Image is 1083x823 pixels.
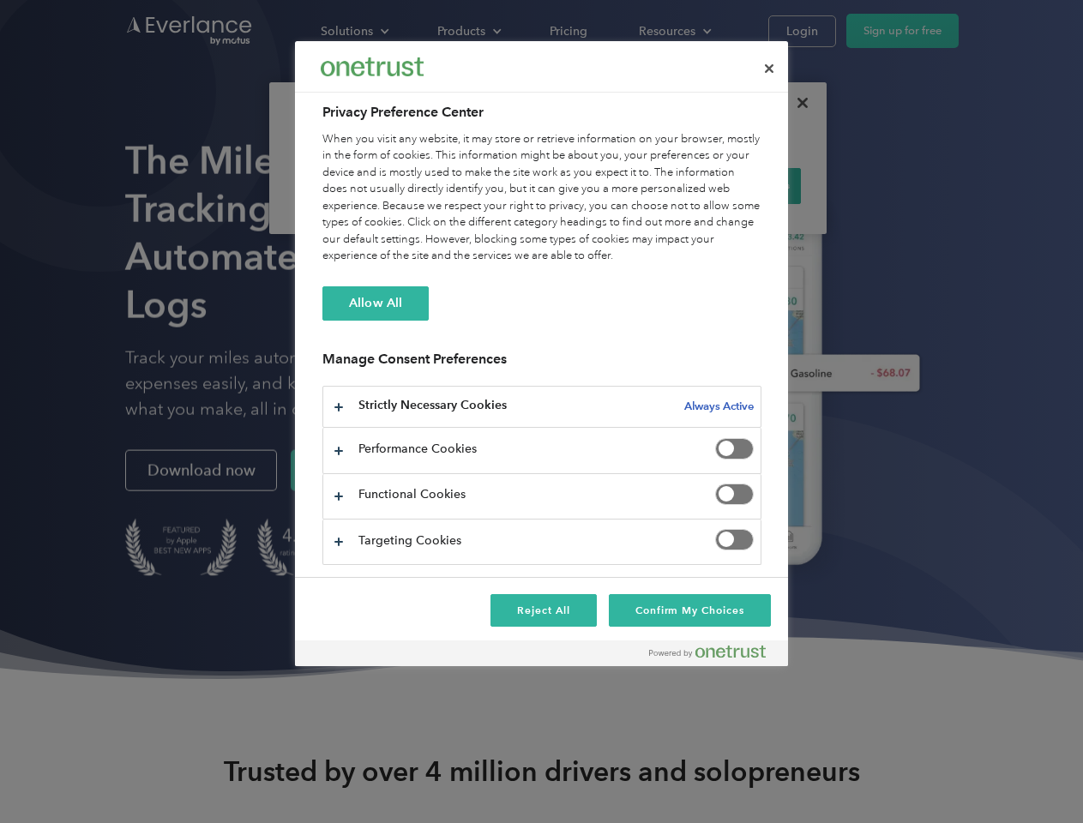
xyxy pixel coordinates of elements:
[295,41,788,666] div: Preference center
[322,131,761,265] div: When you visit any website, it may store or retrieve information on your browser, mostly in the f...
[295,41,788,666] div: Privacy Preference Center
[649,645,779,666] a: Powered by OneTrust Opens in a new Tab
[322,102,761,123] h2: Privacy Preference Center
[750,50,788,87] button: Close
[322,351,761,377] h3: Manage Consent Preferences
[609,594,771,627] button: Confirm My Choices
[321,57,424,75] img: Everlance
[649,645,766,658] img: Powered by OneTrust Opens in a new Tab
[490,594,597,627] button: Reject All
[322,286,429,321] button: Allow All
[321,50,424,84] div: Everlance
